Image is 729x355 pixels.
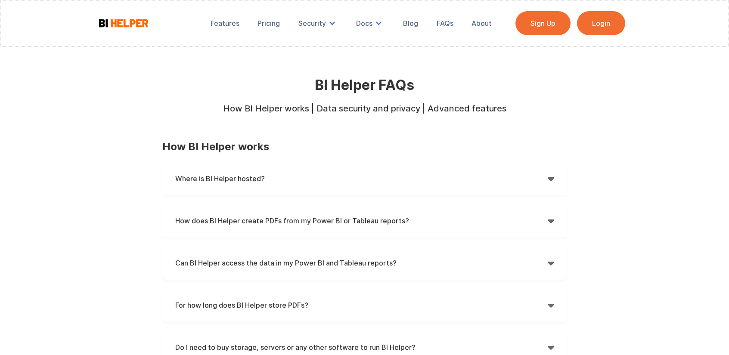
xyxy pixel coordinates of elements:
div: Security [298,19,326,28]
a: Login [577,11,625,35]
h3: How BI Helper works [162,140,567,153]
strong: How BI Helper works | Data security and privacy | Advanced features [223,103,506,114]
div: Docs [350,14,391,33]
a: About [465,14,498,33]
h2: BI Helper FAQs [213,77,516,93]
div:  [548,214,554,227]
div:  [548,256,554,269]
div: About [472,19,492,28]
a: Sign Up [515,11,571,35]
strong: Where is BI Helper hosted? [175,174,265,183]
div:  [548,172,554,185]
div: Features [211,19,239,28]
strong: How does BI Helper create PDFs from my Power BI or Tableau reports? [175,216,409,225]
a: Features [205,14,245,33]
a: Pricing [251,14,286,33]
div:  [548,341,554,354]
h4: Do I need to buy storage, servers or any other software to run BI Helper? [175,341,548,354]
div: FAQs [437,19,453,28]
h4: Can BI Helper access the data in my Power BI and Tableau reports? [175,256,548,269]
div: Security [292,14,344,33]
div: Docs [356,19,372,28]
div:  [548,299,554,312]
h4: For how long does BI Helper store PDFs? [175,299,548,312]
a: FAQs [431,14,459,33]
a: Blog [397,14,424,33]
div: Blog [403,19,418,28]
div: Pricing [257,19,280,28]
